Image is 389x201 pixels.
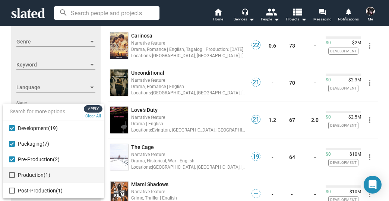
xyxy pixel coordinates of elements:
button: Apply [84,105,102,113]
span: Packaging [18,136,98,152]
span: (2) [53,156,60,162]
span: (7) [42,141,49,147]
span: Apply [86,105,100,113]
span: Development [18,120,98,136]
span: (19) [48,125,58,131]
button: Clear All [84,113,102,120]
input: Search for more options [3,103,82,120]
span: Production [18,167,98,183]
span: Post-Production [18,183,98,198]
span: Pre-Production [18,152,98,167]
span: (1) [44,172,50,178]
span: (1) [56,188,63,194]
